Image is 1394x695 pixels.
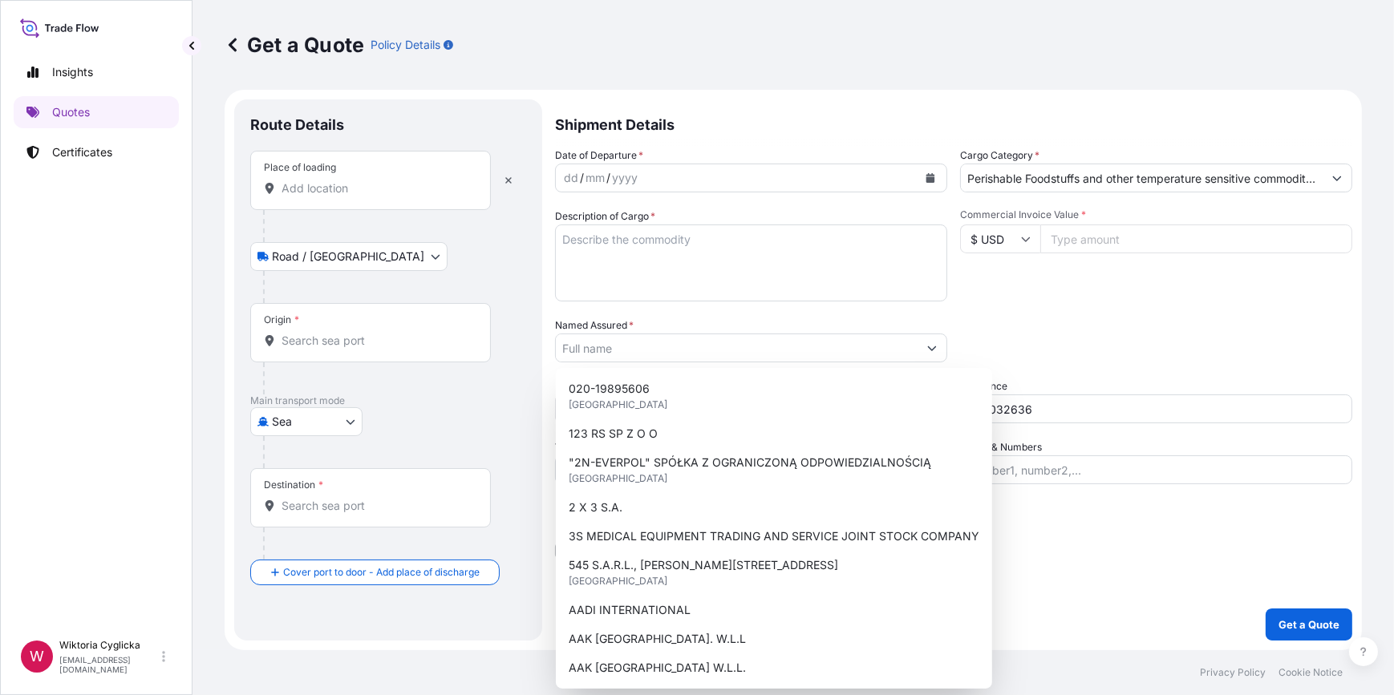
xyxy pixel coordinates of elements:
[960,394,1352,423] input: Your internal reference
[569,528,979,544] span: 3S MEDICAL EQUIPMENT TRADING AND SERVICE JOINT STOCK COMPANY
[264,313,299,326] div: Origin
[918,165,943,191] button: Calendar
[250,407,363,436] button: Select transport
[14,96,179,128] a: Quotes
[52,144,112,160] p: Certificates
[961,164,1323,192] input: Select a commodity type
[569,397,667,413] span: [GEOGRAPHIC_DATA]
[272,414,292,430] span: Sea
[52,104,90,120] p: Quotes
[1200,666,1266,679] a: Privacy Policy
[1279,666,1343,679] a: Cookie Notice
[569,557,838,573] span: 545 S.A.R.L., [PERSON_NAME][STREET_ADDRESS]
[250,242,448,271] button: Select transport
[225,32,364,58] p: Get a Quote
[272,249,424,265] span: Road / [GEOGRAPHIC_DATA]
[555,208,655,224] label: Description of Cargo
[960,455,1352,484] input: Number1, number2,...
[1266,608,1352,640] button: Get a Quote
[556,333,918,362] input: Full name
[59,639,159,652] p: Wiktoria Cyglicka
[30,649,44,665] span: W
[282,180,471,196] input: Place of loading
[569,455,931,471] span: "2N-EVERPOL" SPÓŁKA Z OGRANICZONĄ ODPOWIEDZIALNOŚCIĄ
[960,147,1039,164] label: Cargo Category
[555,317,634,333] label: Named Assured
[569,573,667,589] span: [GEOGRAPHIC_DATA]
[555,99,1352,147] p: Shipment Details
[250,394,526,407] p: Main transport mode
[569,499,622,515] span: 2 X 3 S.A.
[569,602,691,618] span: AADI INTERNATIONAL
[264,479,323,491] div: Destination
[283,564,480,580] span: Cover port to door - Add place of discharge
[555,147,643,164] span: Date of Departure
[610,168,639,188] div: year,
[282,333,471,349] input: Origin
[282,498,471,514] input: Destination
[569,426,658,442] span: 123 RS SP Z O O
[569,471,667,487] span: [GEOGRAPHIC_DATA]
[52,64,93,80] p: Insights
[584,168,606,188] div: month,
[569,381,650,397] span: 020-19895606
[960,439,1042,455] label: Marks & Numbers
[960,208,1352,221] span: Commercial Invoice Value
[918,333,946,362] button: Show suggestions
[250,115,344,135] p: Route Details
[1040,224,1352,253] input: Type amount
[1323,164,1351,192] button: Show suggestions
[569,631,746,647] span: AAK [GEOGRAPHIC_DATA]. W.L.L
[580,168,584,188] div: /
[371,37,440,53] p: Policy Details
[569,660,746,676] span: AAK [GEOGRAPHIC_DATA] W.L.L.
[14,56,179,88] a: Insights
[264,161,336,174] div: Place of loading
[14,136,179,168] a: Certificates
[250,560,500,585] button: Cover port to door - Add place of discharge
[606,168,610,188] div: /
[562,168,580,188] div: day,
[1279,616,1339,632] p: Get a Quote
[59,655,159,674] p: [EMAIL_ADDRESS][DOMAIN_NAME]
